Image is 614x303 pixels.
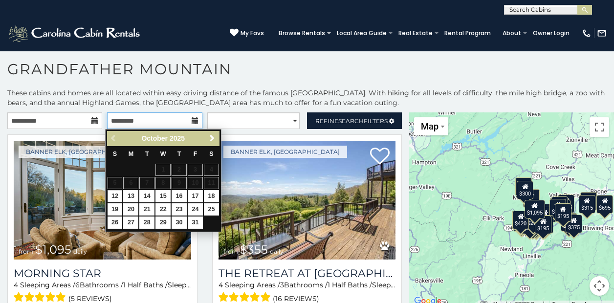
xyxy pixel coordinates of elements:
[129,151,134,157] span: Monday
[223,248,238,255] span: from
[123,190,138,202] a: 13
[14,141,191,260] img: Morning Star
[590,117,609,137] button: Toggle fullscreen view
[582,28,592,38] img: phone-regular-white.png
[230,28,264,38] a: My Favs
[145,151,149,157] span: Tuesday
[188,203,203,216] a: 24
[240,242,268,257] span: $355
[536,215,553,234] div: $345
[208,134,216,142] span: Next
[139,203,154,216] a: 21
[558,194,574,213] div: $485
[188,190,203,202] a: 17
[517,181,533,199] div: $300
[177,151,181,157] span: Thursday
[590,276,609,296] button: Map camera controls
[219,267,396,280] h3: The Retreat at Mountain Meadows
[108,216,123,229] a: 26
[414,117,448,135] button: Change map style
[219,267,396,280] a: The Retreat at [GEOGRAPHIC_DATA][PERSON_NAME]
[561,213,577,231] div: $375
[141,134,168,142] span: October
[139,190,154,202] a: 14
[113,151,117,157] span: Sunday
[370,147,390,167] a: Add to favorites
[172,203,187,216] a: 23
[14,267,191,280] a: Morning Star
[219,281,223,289] span: 4
[123,203,138,216] a: 20
[14,281,18,289] span: 4
[19,248,33,255] span: from
[206,132,219,145] a: Next
[328,281,372,289] span: 1 Half Baths /
[108,203,123,216] a: 19
[139,216,154,229] a: 28
[209,151,213,157] span: Saturday
[204,190,219,202] a: 18
[515,177,531,196] div: $425
[123,281,168,289] span: 1 Half Baths /
[155,203,171,216] a: 22
[525,210,541,228] div: $265
[565,215,582,233] div: $375
[170,134,185,142] span: 2025
[580,192,597,210] div: $675
[155,190,171,202] a: 15
[522,216,538,234] div: $375
[332,26,392,40] a: Local Area Guide
[551,196,568,215] div: $325
[223,146,347,158] a: Banner Elk, [GEOGRAPHIC_DATA]
[270,248,284,255] span: daily
[597,28,607,38] img: mail-regular-white.png
[274,26,330,40] a: Browse Rentals
[539,204,556,222] div: $305
[395,281,402,289] span: 12
[14,141,191,260] a: Morning Star from $1,095 daily
[219,141,396,260] img: The Retreat at Mountain Meadows
[421,121,439,131] span: Map
[528,26,574,40] a: Owner Login
[35,242,71,257] span: $1,095
[394,26,438,40] a: Real Estate
[307,112,402,129] a: RefineSearchFilters
[73,248,87,255] span: daily
[512,211,529,229] div: $420
[75,281,80,289] span: 6
[554,203,571,221] div: $195
[172,190,187,202] a: 16
[7,23,143,43] img: White-1-2.png
[172,216,187,229] a: 30
[498,26,526,40] a: About
[194,151,197,157] span: Friday
[549,199,566,217] div: $205
[155,216,171,229] a: 29
[535,215,551,234] div: $195
[19,146,142,158] a: Banner Elk, [GEOGRAPHIC_DATA]
[315,117,388,125] span: Refine Filters
[523,189,539,207] div: $300
[219,141,396,260] a: The Retreat at Mountain Meadows from $355 daily
[160,151,166,157] span: Wednesday
[578,195,595,213] div: $315
[524,199,545,218] div: $1,095
[280,281,284,289] span: 3
[123,216,138,229] a: 27
[512,211,528,229] div: $240
[108,190,123,202] a: 12
[439,26,496,40] a: Rental Program
[188,216,203,229] a: 31
[204,203,219,216] a: 25
[596,195,613,213] div: $695
[241,29,264,38] span: My Favs
[338,117,364,125] span: Search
